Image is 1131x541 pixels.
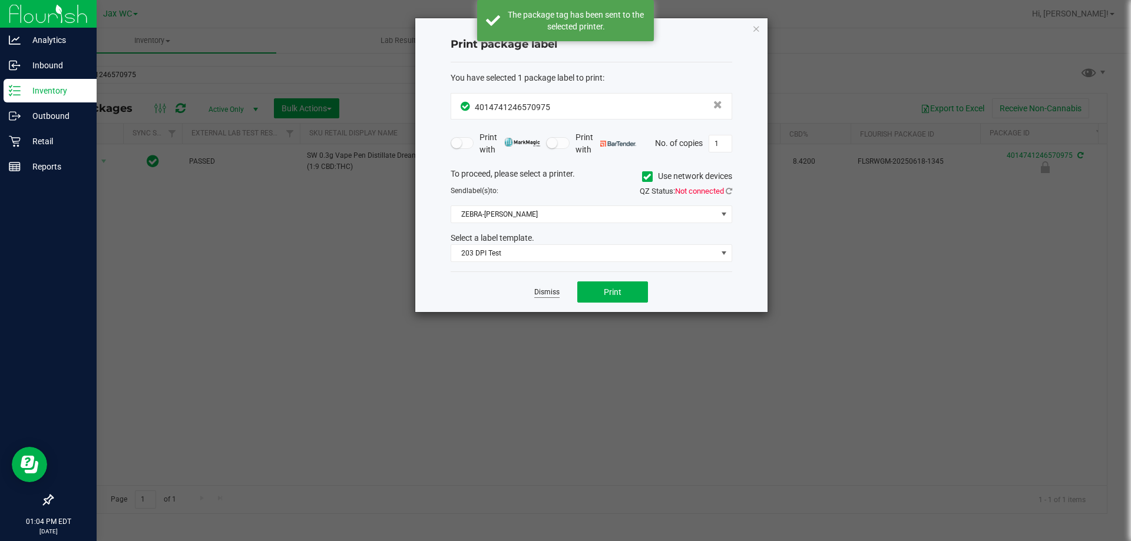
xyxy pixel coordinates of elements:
span: You have selected 1 package label to print [451,73,603,82]
span: ZEBRA-[PERSON_NAME] [451,206,717,223]
button: Print [577,281,648,303]
inline-svg: Retail [9,135,21,147]
span: 4014741246570975 [475,102,550,112]
p: [DATE] [5,527,91,536]
label: Use network devices [642,170,732,182]
inline-svg: Inventory [9,85,21,97]
iframe: Resource center [12,447,47,482]
inline-svg: Inbound [9,59,21,71]
p: Retail [21,134,91,148]
span: QZ Status: [640,187,732,195]
p: Reports [21,160,91,174]
img: bartender.png [600,141,636,147]
span: Not connected [675,187,724,195]
span: 203 DPI Test [451,245,717,261]
inline-svg: Reports [9,161,21,172]
span: label(s) [467,187,490,195]
div: The package tag has been sent to the selected printer. [507,9,645,32]
p: Outbound [21,109,91,123]
p: Analytics [21,33,91,47]
inline-svg: Analytics [9,34,21,46]
p: Inventory [21,84,91,98]
div: : [451,72,732,84]
span: Print with [576,131,636,156]
span: Send to: [451,187,498,195]
span: No. of copies [655,138,703,147]
a: Dismiss [534,287,560,297]
div: Select a label template. [442,232,741,244]
span: Print [604,287,621,297]
div: To proceed, please select a printer. [442,168,741,185]
span: Print with [479,131,540,156]
span: In Sync [461,100,472,112]
p: 01:04 PM EDT [5,516,91,527]
p: Inbound [21,58,91,72]
img: mark_magic_cybra.png [504,138,540,147]
inline-svg: Outbound [9,110,21,122]
h4: Print package label [451,37,732,52]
